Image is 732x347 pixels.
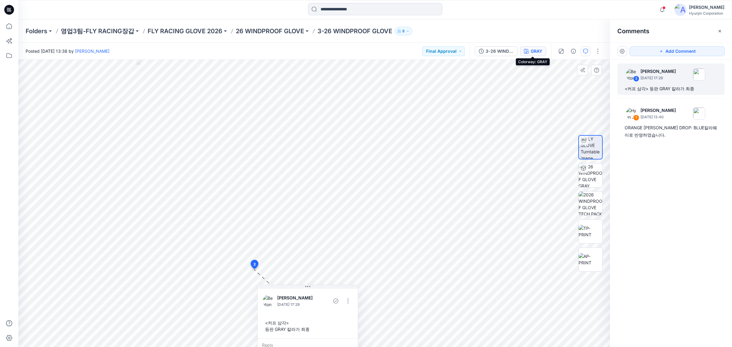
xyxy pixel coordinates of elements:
[486,48,514,55] div: 3-26 WINDPROOF GLOVE
[277,294,318,302] p: [PERSON_NAME]
[581,136,602,159] img: FLY GLOVE Turntable image
[579,225,602,238] img: TP-PRINT
[640,75,676,81] p: [DATE] 17:29
[520,46,546,56] button: GRAY
[625,124,717,139] div: ORANGE [PERSON_NAME] DROP: BLUE칼라웨이로 반영하였습니다.
[617,27,649,35] h2: Comments
[75,48,109,54] a: [PERSON_NAME]
[236,27,304,35] a: 26 WINDPROOF GLOVE
[26,48,109,54] span: Posted [DATE] 13:38 by
[674,4,687,16] img: avatar
[633,115,639,121] div: 1
[626,107,638,120] img: Hyun Jin
[689,11,724,16] div: Hyunjin Corporation
[277,302,318,308] p: [DATE] 17:29
[640,114,676,120] p: [DATE] 13:40
[569,46,578,56] button: Details
[626,68,638,80] img: Benton Moon
[625,85,717,92] div: <커프 삼각> 등판 GRAY 칼라가 최종
[475,46,518,56] button: 3-26 WINDPROOF GLOVE
[689,4,724,11] div: [PERSON_NAME]
[26,27,47,35] a: Folders
[579,253,602,266] img: AP-PRINT
[263,317,353,335] div: <커프 삼각> 등판 GRAY 칼라가 최종
[253,262,256,267] span: 2
[263,295,275,307] img: Benton Moon
[148,27,222,35] a: FLY RACING GLOVE 2026
[579,191,602,215] img: 2026 WINDPROOF GLOVE TECH PACK Rev 04 2025.04.08
[395,27,412,35] button: 8
[318,27,392,35] p: 3-26 WINDPROOF GLOVE
[531,48,542,55] div: GRAY
[640,68,676,75] p: [PERSON_NAME]
[579,163,602,187] img: 3-26 WINDPROOF GLOVE GRAY
[640,107,676,114] p: [PERSON_NAME]
[630,46,725,56] button: Add Comment
[61,27,134,35] a: 영업3팀-FLY RACING장갑
[633,76,639,82] div: 2
[402,28,405,34] p: 8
